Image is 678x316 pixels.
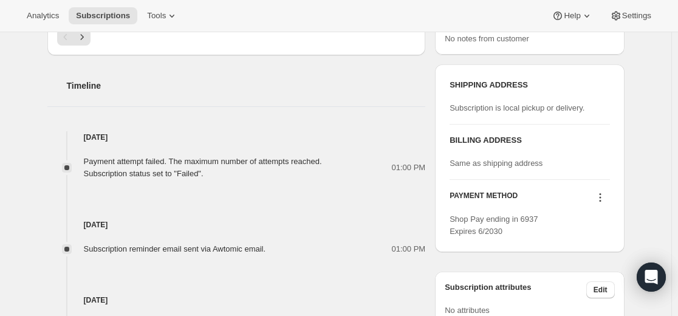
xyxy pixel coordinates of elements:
[69,7,137,24] button: Subscriptions
[637,263,666,292] div: Open Intercom Messenger
[47,294,426,306] h4: [DATE]
[450,134,609,146] h3: BILLING ADDRESS
[84,244,266,253] span: Subscription reminder email sent via Awtomic email.
[586,281,615,298] button: Edit
[147,11,166,21] span: Tools
[57,29,416,46] nav: Pagination
[84,156,322,180] div: Payment attempt failed. The maximum number of attempts reached. Subscription status set to "Failed".
[47,131,426,143] h4: [DATE]
[392,243,426,255] span: 01:00 PM
[445,34,529,43] span: No notes from customer
[392,162,426,174] span: 01:00 PM
[76,11,130,21] span: Subscriptions
[445,306,490,315] span: No attributes
[74,29,91,46] button: Next
[564,11,580,21] span: Help
[27,11,59,21] span: Analytics
[450,79,609,91] h3: SHIPPING ADDRESS
[622,11,651,21] span: Settings
[544,7,600,24] button: Help
[450,159,543,168] span: Same as shipping address
[140,7,185,24] button: Tools
[450,103,584,112] span: Subscription is local pickup or delivery.
[47,219,426,231] h4: [DATE]
[445,281,586,298] h3: Subscription attributes
[603,7,659,24] button: Settings
[19,7,66,24] button: Analytics
[594,285,608,295] span: Edit
[67,80,426,92] h2: Timeline
[450,191,518,207] h3: PAYMENT METHOD
[450,215,538,236] span: Shop Pay ending in 6937 Expires 6/2030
